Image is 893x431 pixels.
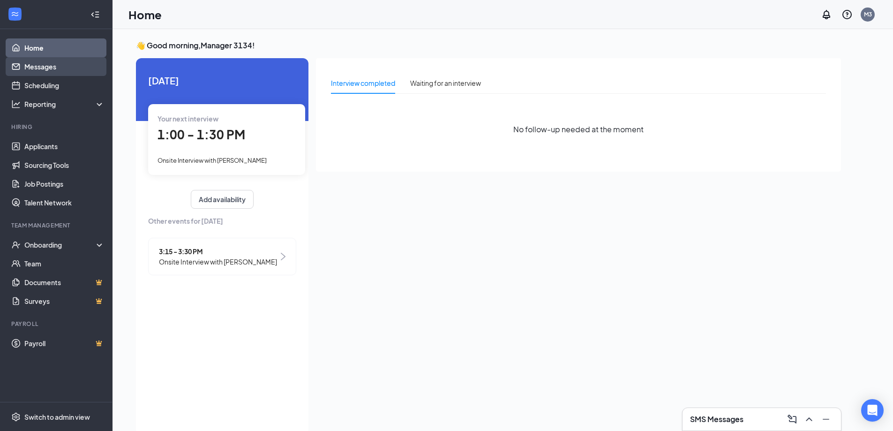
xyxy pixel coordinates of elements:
[11,320,103,328] div: Payroll
[821,9,832,20] svg: Notifications
[787,414,798,425] svg: ComposeMessage
[802,412,817,427] button: ChevronUp
[690,414,743,424] h3: SMS Messages
[24,273,105,292] a: DocumentsCrown
[24,57,105,76] a: Messages
[24,240,97,250] div: Onboarding
[410,78,481,88] div: Waiting for an interview
[24,99,105,109] div: Reporting
[11,99,21,109] svg: Analysis
[24,334,105,353] a: PayrollCrown
[24,156,105,174] a: Sourcing Tools
[136,40,841,51] h3: 👋 Good morning, Manager 3134 !
[148,73,296,88] span: [DATE]
[10,9,20,19] svg: WorkstreamLogo
[158,114,218,123] span: Your next interview
[159,257,277,267] span: Onsite Interview with [PERSON_NAME]
[820,414,832,425] svg: Minimize
[24,254,105,273] a: Team
[861,399,884,422] div: Open Intercom Messenger
[24,412,90,422] div: Switch to admin view
[513,123,644,135] span: No follow-up needed at the moment
[803,414,815,425] svg: ChevronUp
[24,38,105,57] a: Home
[11,221,103,229] div: Team Management
[864,10,872,18] div: M3
[841,9,853,20] svg: QuestionInfo
[159,246,277,257] span: 3:15 - 3:30 PM
[24,174,105,193] a: Job Postings
[128,7,162,23] h1: Home
[11,240,21,250] svg: UserCheck
[785,412,800,427] button: ComposeMessage
[818,412,833,427] button: Minimize
[24,137,105,156] a: Applicants
[24,292,105,310] a: SurveysCrown
[11,412,21,422] svg: Settings
[148,216,296,226] span: Other events for [DATE]
[158,127,245,142] span: 1:00 - 1:30 PM
[191,190,254,209] button: Add availability
[331,78,395,88] div: Interview completed
[90,10,100,19] svg: Collapse
[24,76,105,95] a: Scheduling
[24,193,105,212] a: Talent Network
[11,123,103,131] div: Hiring
[158,157,267,164] span: Onsite Interview with [PERSON_NAME]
